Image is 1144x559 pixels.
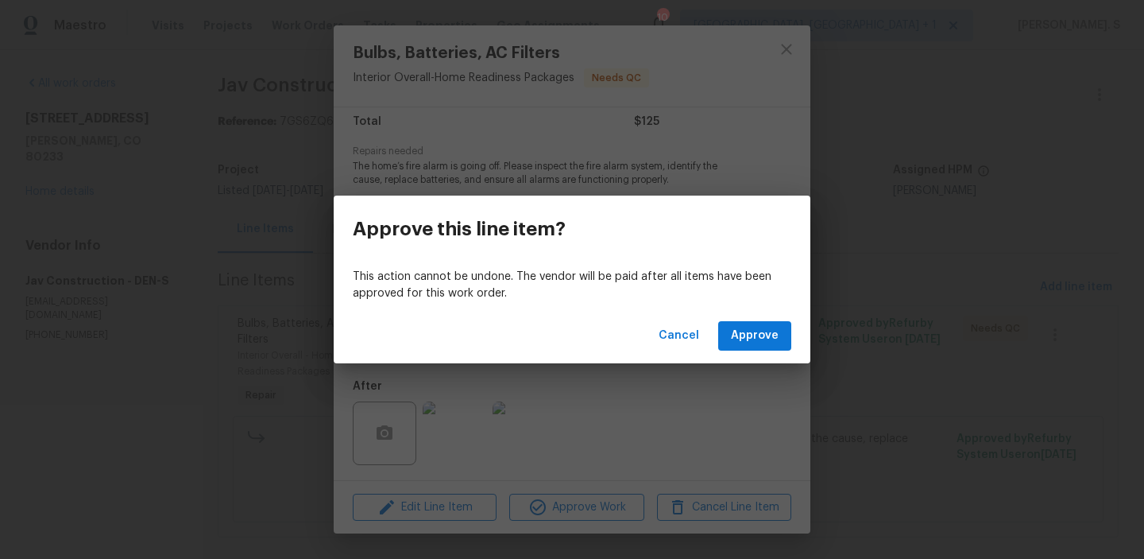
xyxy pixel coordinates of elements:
[731,326,779,346] span: Approve
[652,321,705,351] button: Cancel
[718,321,791,351] button: Approve
[659,326,699,346] span: Cancel
[353,218,566,240] h3: Approve this line item?
[353,269,791,302] p: This action cannot be undone. The vendor will be paid after all items have been approved for this...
